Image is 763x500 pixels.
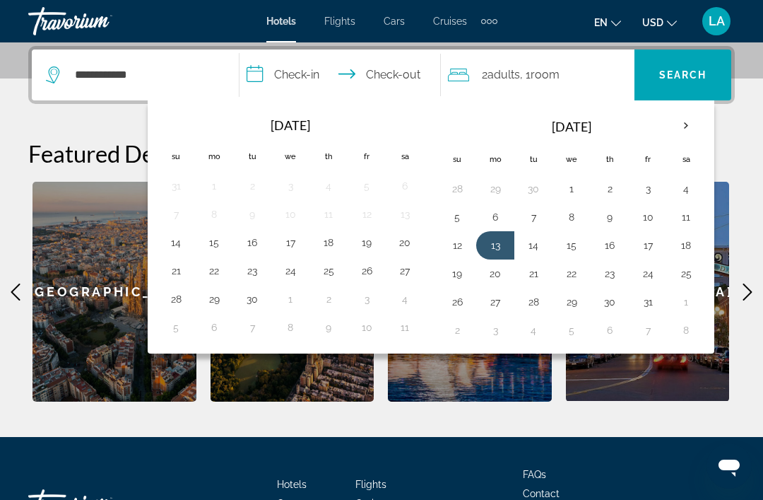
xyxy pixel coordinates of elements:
button: Day 14 [165,233,187,252]
button: Day 22 [560,264,583,284]
button: Day 21 [165,261,187,281]
button: Day 29 [484,179,507,199]
span: en [594,17,608,28]
button: Day 12 [446,236,468,255]
a: Flights [324,16,355,27]
button: Day 20 [394,233,416,252]
button: Day 6 [394,176,416,196]
button: Day 10 [355,318,378,337]
span: Contact [523,488,560,499]
button: Day 8 [675,320,697,340]
button: Day 28 [165,289,187,309]
button: Travelers: 2 adults, 0 children [441,50,634,100]
span: 2 [482,65,520,85]
button: Day 9 [598,207,621,227]
button: Day 8 [279,318,302,337]
button: Day 16 [241,233,264,252]
button: Day 5 [165,318,187,337]
button: Day 20 [484,264,507,284]
button: Day 23 [598,264,621,284]
button: Day 5 [446,207,468,227]
a: Cruises [433,16,467,27]
button: Check in and out dates [239,50,440,100]
button: Day 11 [394,318,416,337]
th: [DATE] [476,110,667,144]
button: Day 30 [241,289,264,309]
button: Day 11 [317,204,340,224]
a: Hotels [266,16,296,27]
button: Day 19 [355,233,378,252]
button: Day 25 [675,264,697,284]
a: Cars [384,16,405,27]
button: Day 24 [279,261,302,281]
button: Day 15 [560,236,583,255]
span: USD [642,17,663,28]
button: Day 3 [484,320,507,340]
th: [DATE] [195,110,386,141]
button: Day 13 [394,204,416,224]
button: Change language [594,12,621,33]
button: Day 19 [446,264,468,284]
button: Day 21 [522,264,545,284]
button: Day 9 [241,204,264,224]
span: , 1 [520,65,560,85]
button: Day 7 [241,318,264,337]
button: Day 13 [484,236,507,255]
button: Day 8 [560,207,583,227]
button: Day 28 [522,292,545,312]
span: Hotels [277,479,307,490]
button: Day 11 [675,207,697,227]
span: FAQs [523,469,546,480]
button: Day 30 [522,179,545,199]
button: Day 27 [394,261,416,281]
span: Adults [487,68,520,81]
button: Day 8 [203,204,225,224]
button: Day 15 [203,233,225,252]
button: Day 31 [637,292,659,312]
iframe: Schaltfläche zum Öffnen des Messaging-Fensters [706,443,752,489]
button: Day 3 [637,179,659,199]
button: Day 4 [317,176,340,196]
button: Day 10 [637,207,659,227]
a: Travorium [28,3,170,40]
button: Day 1 [203,176,225,196]
button: Day 6 [484,207,507,227]
button: Next month [667,110,705,142]
button: Day 24 [637,264,659,284]
a: [GEOGRAPHIC_DATA] [32,182,196,402]
button: Day 16 [598,236,621,255]
button: Day 28 [446,179,468,199]
button: Day 4 [394,289,416,309]
button: Day 2 [446,320,468,340]
button: Day 3 [355,289,378,309]
button: Day 12 [355,204,378,224]
button: Day 5 [560,320,583,340]
button: Day 3 [279,176,302,196]
button: Day 22 [203,261,225,281]
button: Day 5 [355,176,378,196]
button: Day 9 [317,318,340,337]
button: Day 26 [355,261,378,281]
button: Day 6 [598,320,621,340]
button: Day 31 [165,176,187,196]
button: Day 1 [560,179,583,199]
button: Day 29 [203,289,225,309]
button: Day 4 [675,179,697,199]
button: Day 2 [241,176,264,196]
h2: Featured Destinations [28,139,735,168]
button: Extra navigation items [481,10,497,33]
button: Day 26 [446,292,468,312]
div: Search widget [32,50,731,100]
button: User Menu [698,6,735,36]
button: Day 14 [522,236,545,255]
button: Day 4 [522,320,545,340]
button: Day 1 [675,292,697,312]
button: Day 10 [279,204,302,224]
span: Search [659,69,707,81]
button: Day 29 [560,292,583,312]
button: Day 2 [598,179,621,199]
button: Change currency [642,12,677,33]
